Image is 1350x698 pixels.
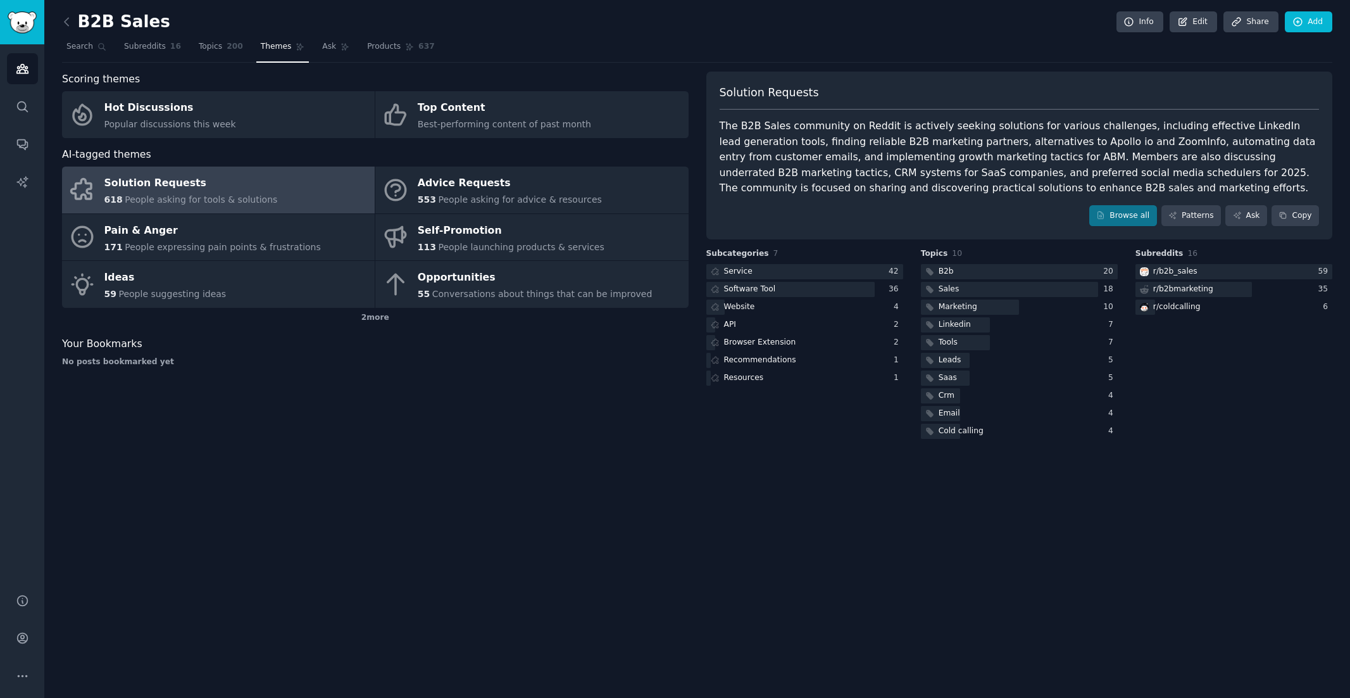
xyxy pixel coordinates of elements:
[939,284,959,295] div: Sales
[1108,355,1118,366] div: 5
[1108,390,1118,402] div: 4
[939,408,960,419] div: Email
[939,301,977,313] div: Marketing
[1153,266,1197,277] div: r/ b2b_sales
[706,353,903,369] a: Recommendations1
[1108,337,1118,348] div: 7
[1103,301,1118,313] div: 10
[921,353,1118,369] a: Leads5
[889,284,903,295] div: 36
[170,41,181,53] span: 16
[194,37,247,63] a: Topics200
[921,406,1118,422] a: Email4
[1108,408,1118,419] div: 4
[432,289,653,299] span: Conversations about things that can be improved
[8,11,37,34] img: GummySearch logo
[418,174,602,194] div: Advice Requests
[921,248,948,260] span: Topics
[706,371,903,386] a: Resources1
[1223,11,1278,33] a: Share
[720,118,1320,196] div: The B2B Sales community on Reddit is actively seeking solutions for various challenges, including...
[62,167,375,213] a: Solution Requests618People asking for tools & solutions
[724,337,796,348] div: Browser Extension
[921,317,1118,333] a: Linkedin7
[1272,205,1319,227] button: Copy
[939,319,971,331] div: Linkedin
[724,266,753,277] div: Service
[118,289,226,299] span: People suggesting ideas
[1103,266,1118,277] div: 20
[939,426,984,437] div: Cold calling
[318,37,354,63] a: Ask
[418,289,430,299] span: 55
[363,37,439,63] a: Products637
[889,266,903,277] div: 42
[1318,266,1332,277] div: 59
[939,355,961,366] div: Leads
[921,300,1118,315] a: Marketing10
[62,147,151,163] span: AI-tagged themes
[1108,372,1118,384] div: 5
[256,37,309,63] a: Themes
[62,261,375,308] a: Ideas59People suggesting ideas
[720,85,819,101] span: Solution Requests
[773,249,778,258] span: 7
[921,264,1118,280] a: B2b20
[1153,301,1201,313] div: r/ coldcalling
[375,261,688,308] a: Opportunities55Conversations about things that can be improved
[104,289,116,299] span: 59
[418,119,591,129] span: Best-performing content of past month
[375,91,688,138] a: Top ContentBest-performing content of past month
[1161,205,1221,227] a: Patterns
[939,372,957,384] div: Saas
[104,194,123,205] span: 618
[62,357,689,368] div: No posts bookmarked yet
[418,220,604,241] div: Self-Promotion
[125,194,277,205] span: People asking for tools & solutions
[1285,11,1332,33] a: Add
[125,242,321,252] span: People expressing pain points & frustrations
[104,98,236,118] div: Hot Discussions
[418,268,653,288] div: Opportunities
[66,41,93,53] span: Search
[921,335,1118,351] a: Tools7
[104,220,321,241] div: Pain & Anger
[62,214,375,261] a: Pain & Anger171People expressing pain points & frustrations
[939,266,954,277] div: B2b
[418,41,435,53] span: 637
[367,41,401,53] span: Products
[375,167,688,213] a: Advice Requests553People asking for advice & resources
[62,336,142,352] span: Your Bookmarks
[1140,267,1149,276] img: b2b_sales
[62,37,111,63] a: Search
[1323,301,1332,313] div: 6
[418,98,591,118] div: Top Content
[418,242,436,252] span: 113
[1116,11,1163,33] a: Info
[894,372,903,384] div: 1
[952,249,962,258] span: 10
[1108,426,1118,437] div: 4
[706,282,903,298] a: Software Tool36
[939,390,954,402] div: Crm
[724,372,764,384] div: Resources
[1108,319,1118,331] div: 7
[921,282,1118,298] a: Sales18
[1135,300,1332,315] a: coldcallingr/coldcalling6
[1135,248,1184,260] span: Subreddits
[438,194,601,205] span: People asking for advice & resources
[706,317,903,333] a: API2
[104,242,123,252] span: 171
[375,214,688,261] a: Self-Promotion113People launching products & services
[724,355,796,366] div: Recommendations
[706,335,903,351] a: Browser Extension2
[418,194,436,205] span: 553
[894,319,903,331] div: 2
[1103,284,1118,295] div: 18
[724,284,776,295] div: Software Tool
[921,371,1118,386] a: Saas5
[62,308,689,328] div: 2 more
[1225,205,1267,227] a: Ask
[921,388,1118,404] a: Crm4
[894,337,903,348] div: 2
